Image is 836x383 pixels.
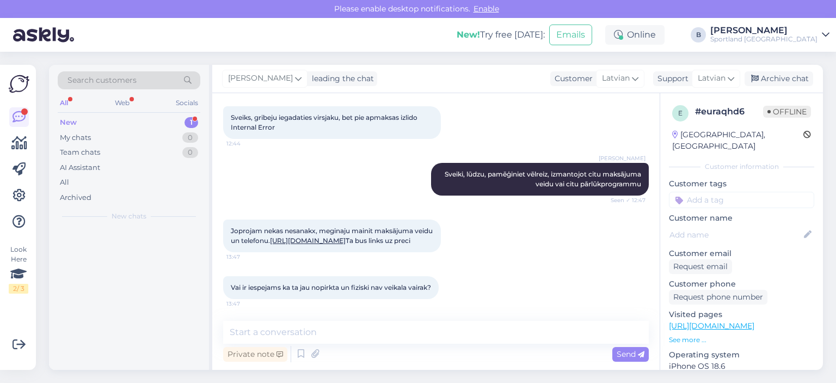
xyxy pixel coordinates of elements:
div: Online [605,25,665,45]
a: [URL][DOMAIN_NAME] [669,321,754,331]
span: Joprojam nekas nesanakx, meginaju mainit maksājuma veidu un telefonu. Ta bus links uz preci [231,227,434,245]
div: Request phone number [669,290,767,305]
span: Send [617,349,644,359]
div: New [60,117,77,128]
div: AI Assistant [60,162,100,173]
p: See more ... [669,335,814,345]
span: 13:47 [226,253,267,261]
span: Vai ir iespejams ka ta jau nopirkta un fiziski nav veikala vairak? [231,283,431,291]
p: Customer email [669,248,814,259]
span: [PERSON_NAME] [228,72,293,84]
input: Add a tag [669,192,814,208]
div: All [58,96,70,110]
div: My chats [60,132,91,143]
div: Support [653,73,689,84]
div: # euraqhd6 [695,105,763,118]
p: Customer phone [669,278,814,290]
div: Archived [60,192,91,203]
span: Latvian [698,72,726,84]
span: [PERSON_NAME] [599,154,646,162]
span: Seen ✓ 12:47 [605,196,646,204]
div: [PERSON_NAME] [710,26,817,35]
p: Operating system [669,349,814,361]
span: Search customers [67,75,137,86]
p: Customer tags [669,178,814,190]
span: 12:44 [226,139,267,148]
div: Request email [669,259,732,274]
div: 1 [185,117,198,128]
span: Latvian [602,72,630,84]
div: Try free [DATE]: [457,28,545,41]
span: Sveiks, gribeju iegadaties virsjaku, bet pie apmaksas izlido Internal Error [231,113,419,131]
button: Emails [549,25,592,45]
div: Archive chat [745,71,813,86]
span: New chats [112,211,146,221]
div: All [60,177,69,188]
div: Team chats [60,147,100,158]
div: B [691,27,706,42]
p: Visited pages [669,309,814,320]
div: [GEOGRAPHIC_DATA], [GEOGRAPHIC_DATA] [672,129,803,152]
input: Add name [669,229,802,241]
div: 2 / 3 [9,284,28,294]
div: Customer [550,73,593,84]
span: e [678,109,683,117]
div: 0 [182,147,198,158]
a: [PERSON_NAME]Sportland [GEOGRAPHIC_DATA] [710,26,829,44]
p: iPhone OS 18.6 [669,361,814,372]
div: Socials [174,96,200,110]
p: Customer name [669,212,814,224]
div: 0 [182,132,198,143]
b: New! [457,29,480,40]
div: Private note [223,347,287,362]
span: Enable [470,4,502,14]
div: Look Here [9,245,28,294]
span: Sveiki, lūdzu, pamēģiniet vēlreiz, izmantojot citu maksājuma veidu vai citu pārlūkprogrammu [445,170,643,188]
div: Customer information [669,162,814,172]
div: Sportland [GEOGRAPHIC_DATA] [710,35,817,44]
img: Askly Logo [9,74,29,94]
div: Web [113,96,132,110]
div: leading the chat [308,73,374,84]
span: 13:47 [226,300,267,308]
a: [URL][DOMAIN_NAME] [270,236,346,245]
span: Offline [763,106,811,118]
